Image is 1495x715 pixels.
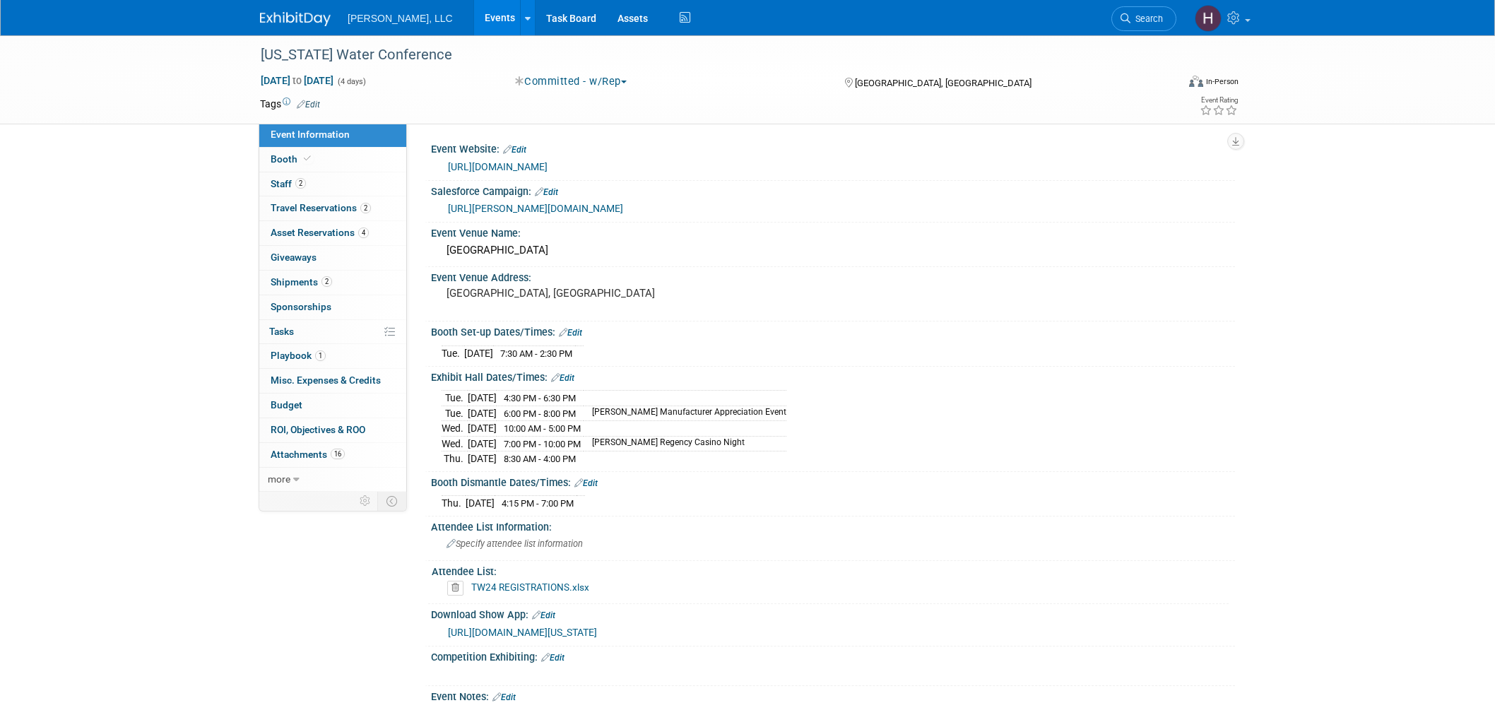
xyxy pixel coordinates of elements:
[259,344,406,368] a: Playbook1
[541,653,565,663] a: Edit
[271,129,350,140] span: Event Information
[1205,76,1239,87] div: In-Person
[271,449,345,460] span: Attachments
[271,399,302,410] span: Budget
[271,301,331,312] span: Sponsorships
[431,646,1235,665] div: Competition Exhibiting:
[442,345,464,360] td: Tue.
[259,172,406,196] a: Staff2
[447,287,750,300] pre: [GEOGRAPHIC_DATA], [GEOGRAPHIC_DATA]
[1200,97,1238,104] div: Event Rating
[431,267,1235,285] div: Event Venue Address:
[259,443,406,467] a: Attachments16
[259,246,406,270] a: Giveaways
[468,451,497,466] td: [DATE]
[503,145,526,155] a: Edit
[304,155,311,162] i: Booth reservation complete
[442,406,468,421] td: Tue.
[466,496,495,511] td: [DATE]
[271,227,369,238] span: Asset Reservations
[295,178,306,189] span: 2
[260,74,334,87] span: [DATE] [DATE]
[448,161,548,172] a: [URL][DOMAIN_NAME]
[504,454,576,464] span: 8:30 AM - 4:00 PM
[448,627,597,638] a: [URL][DOMAIN_NAME][US_STATE]
[269,326,294,337] span: Tasks
[447,538,583,549] span: Specify attendee list information
[468,406,497,421] td: [DATE]
[468,421,497,437] td: [DATE]
[574,478,598,488] a: Edit
[584,406,786,421] td: [PERSON_NAME] Manufacturer Appreciation Event
[1189,76,1203,87] img: Format-Inperson.png
[464,345,493,360] td: [DATE]
[500,348,572,359] span: 7:30 AM - 2:30 PM
[321,276,332,287] span: 2
[442,451,468,466] td: Thu.
[431,223,1235,240] div: Event Venue Name:
[259,271,406,295] a: Shipments2
[259,123,406,147] a: Event Information
[271,276,332,288] span: Shipments
[431,686,1235,704] div: Event Notes:
[431,367,1235,385] div: Exhibit Hall Dates/Times:
[431,181,1235,199] div: Salesforce Campaign:
[442,391,468,406] td: Tue.
[535,187,558,197] a: Edit
[260,12,331,26] img: ExhibitDay
[504,439,581,449] span: 7:00 PM - 10:00 PM
[378,492,407,510] td: Toggle Event Tabs
[468,391,497,406] td: [DATE]
[271,252,317,263] span: Giveaways
[471,581,589,593] a: TW24 REGISTRATIONS.xlsx
[259,418,406,442] a: ROI, Objectives & ROO
[271,424,365,435] span: ROI, Objectives & ROO
[271,153,314,165] span: Booth
[1111,6,1176,31] a: Search
[259,148,406,172] a: Booth
[432,561,1229,579] div: Attendee List:
[855,78,1032,88] span: [GEOGRAPHIC_DATA], [GEOGRAPHIC_DATA]
[259,468,406,492] a: more
[271,350,326,361] span: Playbook
[315,350,326,361] span: 1
[353,492,378,510] td: Personalize Event Tab Strip
[297,100,320,110] a: Edit
[504,408,576,419] span: 6:00 PM - 8:00 PM
[551,373,574,383] a: Edit
[431,604,1235,622] div: Download Show App:
[492,692,516,702] a: Edit
[271,178,306,189] span: Staff
[1130,13,1163,24] span: Search
[468,436,497,451] td: [DATE]
[336,77,366,86] span: (4 days)
[259,369,406,393] a: Misc. Expenses & Credits
[259,295,406,319] a: Sponsorships
[348,13,453,24] span: [PERSON_NAME], LLC
[442,240,1224,261] div: [GEOGRAPHIC_DATA]
[259,394,406,418] a: Budget
[431,472,1235,490] div: Booth Dismantle Dates/Times:
[358,227,369,238] span: 4
[431,516,1235,534] div: Attendee List Information:
[271,374,381,386] span: Misc. Expenses & Credits
[271,202,371,213] span: Travel Reservations
[584,436,786,451] td: [PERSON_NAME] Regency Casino Night
[502,498,574,509] span: 4:15 PM - 7:00 PM
[532,610,555,620] a: Edit
[290,75,304,86] span: to
[448,203,623,214] a: [URL][PERSON_NAME][DOMAIN_NAME]
[256,42,1155,68] div: [US_STATE] Water Conference
[442,421,468,437] td: Wed.
[504,393,576,403] span: 4:30 PM - 6:30 PM
[447,583,469,593] a: Delete attachment?
[360,203,371,213] span: 2
[259,320,406,344] a: Tasks
[559,328,582,338] a: Edit
[331,449,345,459] span: 16
[431,138,1235,157] div: Event Website:
[510,74,632,89] button: Committed - w/Rep
[268,473,290,485] span: more
[259,196,406,220] a: Travel Reservations2
[260,97,320,111] td: Tags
